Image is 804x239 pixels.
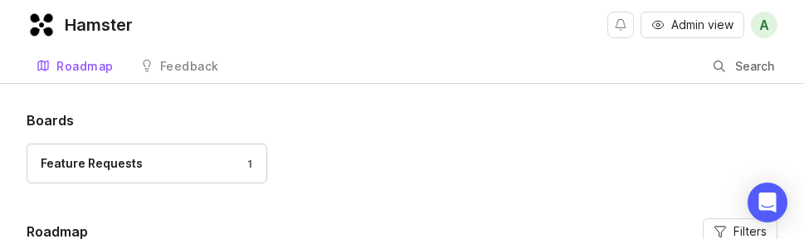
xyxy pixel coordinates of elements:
div: Open Intercom Messenger [748,183,787,222]
span: Admin view [671,17,733,33]
a: Feedback [130,50,229,84]
button: Admin view [641,12,744,38]
h1: Boards [27,110,777,130]
div: Feedback [160,61,219,72]
a: Roadmap [27,50,124,84]
div: Hamster [65,17,133,33]
div: 1 [239,157,253,171]
div: Roadmap [56,61,114,72]
span: A [759,15,769,35]
button: A [751,12,777,38]
div: Feature Requests [41,154,143,173]
a: Feature Requests1 [27,144,267,183]
button: Notifications [607,12,634,38]
img: Hamster logo [27,10,56,40]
